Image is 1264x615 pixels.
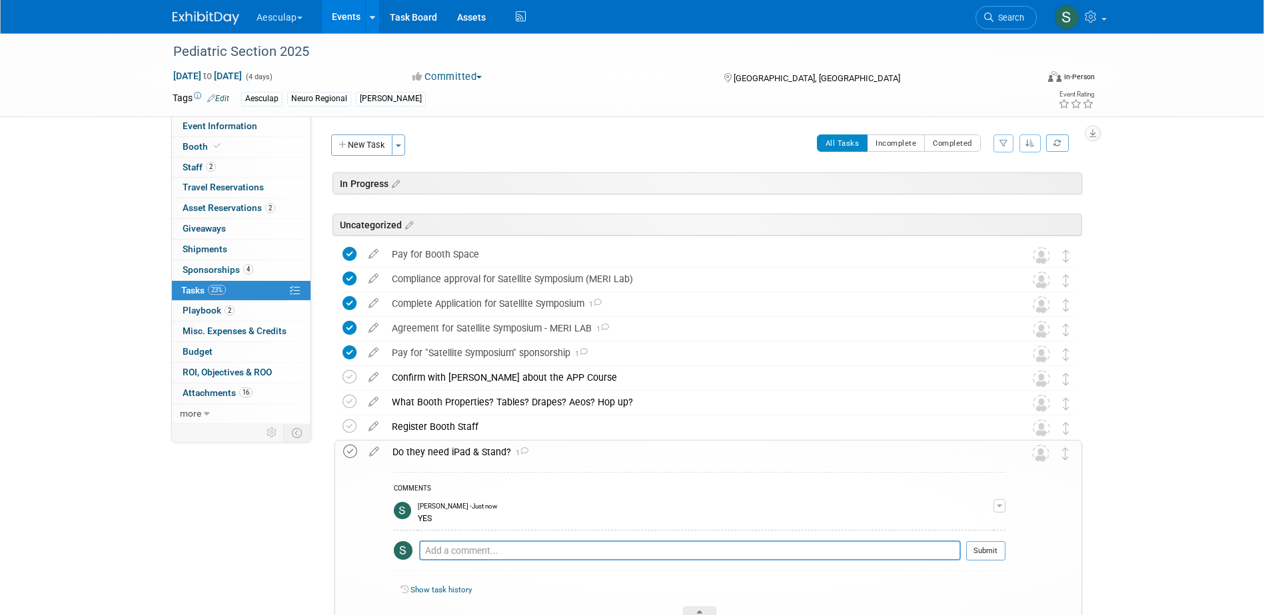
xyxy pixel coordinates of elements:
[1054,5,1079,30] img: Sara Hurson
[570,349,588,358] span: 1
[1063,274,1069,287] i: Move task
[410,585,472,594] a: Show task history
[172,158,311,178] a: Staff2
[183,325,287,336] span: Misc. Expenses & Credits
[362,446,386,458] a: edit
[172,240,311,260] a: Shipments
[172,219,311,239] a: Giveaways
[1033,321,1050,338] img: Unassigned
[172,342,311,362] a: Budget
[183,182,264,192] span: Travel Reservations
[180,408,201,419] span: more
[173,91,229,106] td: Tags
[385,341,1006,364] div: Pay for "Satellite Symposium" sponsorship
[356,92,426,106] div: [PERSON_NAME]
[183,387,253,398] span: Attachments
[402,218,413,231] a: Edit sections
[1048,71,1061,82] img: Format-Inperson.png
[239,387,253,397] span: 16
[1046,134,1069,152] a: Refresh
[1063,72,1095,82] div: In-Person
[183,162,216,172] span: Staff
[362,371,385,383] a: edit
[362,298,385,309] a: edit
[394,502,411,519] img: Sara Hurson
[418,502,497,511] span: [PERSON_NAME] - Just now
[283,424,311,441] td: Toggle Event Tabs
[183,120,257,131] span: Event Information
[362,347,385,359] a: edit
[1032,445,1049,462] img: Unassigned
[183,244,227,254] span: Shipments
[1033,247,1050,264] img: Unassigned
[183,305,235,315] span: Playbook
[1062,447,1069,460] i: Move task
[385,243,1006,266] div: Pay for Booth Space
[332,172,1082,194] div: In Progress
[394,483,1005,497] div: COMMENTS
[183,202,275,213] span: Asset Reservations
[331,134,392,156] button: New Task
[332,214,1082,236] div: Uncategorized
[385,391,1006,413] div: What Booth Properties? Tables? Drapes? Aeos? Hop up?
[817,134,868,152] button: All Tasks
[207,94,229,103] a: Edit
[385,366,1006,389] div: Confirm with [PERSON_NAME] about the APP Course
[214,142,221,150] i: Booth reservation complete
[1063,323,1069,336] i: Move task
[241,92,283,106] div: Aesculap
[172,198,311,218] a: Asset Reservations2
[173,70,243,82] span: [DATE] [DATE]
[172,363,311,383] a: ROI, Objectives & ROO
[172,383,311,403] a: Attachments16
[172,116,311,136] a: Event Information
[243,264,253,274] span: 4
[225,306,235,315] span: 2
[584,300,602,309] span: 1
[592,325,609,333] span: 1
[993,13,1024,23] span: Search
[385,415,1006,438] div: Register Booth Staff
[1033,419,1050,437] img: Unassigned
[388,176,400,190] a: Edit sections
[958,69,1095,89] div: Event Format
[1063,250,1069,262] i: Move task
[1033,296,1050,313] img: Unassigned
[966,541,1005,561] button: Submit
[183,346,213,357] span: Budget
[172,281,311,301] a: Tasks23%
[418,511,993,524] div: YES
[183,367,272,377] span: ROI, Objectives & ROO
[408,70,487,84] button: Committed
[181,285,226,296] span: Tasks
[183,223,226,234] span: Giveaways
[245,73,273,81] span: (4 days)
[362,248,385,260] a: edit
[173,11,239,25] img: ExhibitDay
[183,264,253,275] span: Sponsorships
[1063,348,1069,361] i: Move task
[172,404,311,424] a: more
[734,73,900,83] span: [GEOGRAPHIC_DATA], [GEOGRAPHIC_DATA]
[386,441,1005,463] div: Do they need iPad & Stand?
[1063,422,1069,435] i: Move task
[201,71,214,81] span: to
[172,321,311,341] a: Misc. Expenses & Credits
[183,141,223,152] span: Booth
[1063,397,1069,410] i: Move task
[172,137,311,157] a: Booth
[169,40,1017,64] div: Pediatric Section 2025
[172,301,311,321] a: Playbook2
[975,6,1037,29] a: Search
[511,449,528,457] span: 1
[172,260,311,280] a: Sponsorships4
[362,421,385,433] a: edit
[1063,299,1069,311] i: Move task
[1033,395,1050,412] img: Unassigned
[172,178,311,198] a: Travel Reservations
[1063,373,1069,385] i: Move task
[208,285,226,295] span: 23%
[1033,272,1050,289] img: Unassigned
[924,134,981,152] button: Completed
[385,268,1006,290] div: Compliance approval for Satellite Symposium (MERI Lab)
